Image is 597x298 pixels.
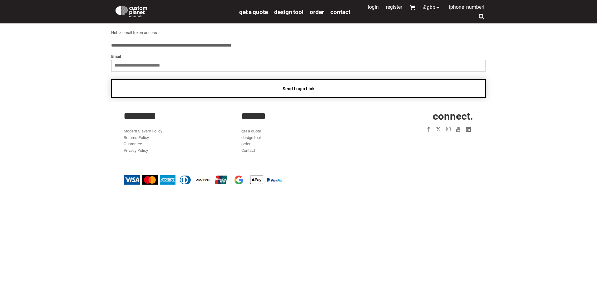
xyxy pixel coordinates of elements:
[239,8,268,15] a: get a quote
[274,8,303,15] a: design tool
[386,4,402,10] a: Register
[427,5,435,10] span: GBP
[241,148,255,153] a: Contact
[241,142,250,146] a: order
[160,175,175,185] img: American Express
[241,129,261,133] a: get a quote
[423,5,427,10] span: £
[449,4,484,10] span: [PHONE_NUMBER]
[231,175,247,185] img: Google Pay
[330,8,350,15] a: Contact
[111,2,236,20] a: Custom Planet
[241,135,261,140] a: design tool
[124,142,142,146] a: Guarantee
[124,135,149,140] a: Returns Policy
[124,175,140,185] img: Visa
[239,8,268,16] span: get a quote
[330,8,350,16] span: Contact
[274,8,303,16] span: design tool
[111,53,486,60] label: Email
[387,138,473,146] iframe: Customer reviews powered by Trustpilot
[310,8,324,16] span: order
[249,175,264,185] img: Apple Pay
[310,8,324,15] a: order
[283,86,314,91] span: Send Login Link
[178,175,193,185] img: Diners Club
[368,4,379,10] a: Login
[142,175,158,185] img: Mastercard
[213,175,229,185] img: China UnionPay
[267,178,282,182] img: PayPal
[359,111,473,121] h2: CONNECT.
[195,175,211,185] img: Discover
[114,5,148,17] img: Custom Planet
[124,129,162,133] a: Modern Slavery Policy
[111,30,118,35] a: Hub
[119,30,121,36] div: >
[122,30,157,36] div: email token access
[124,148,148,153] a: Privacy Policy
